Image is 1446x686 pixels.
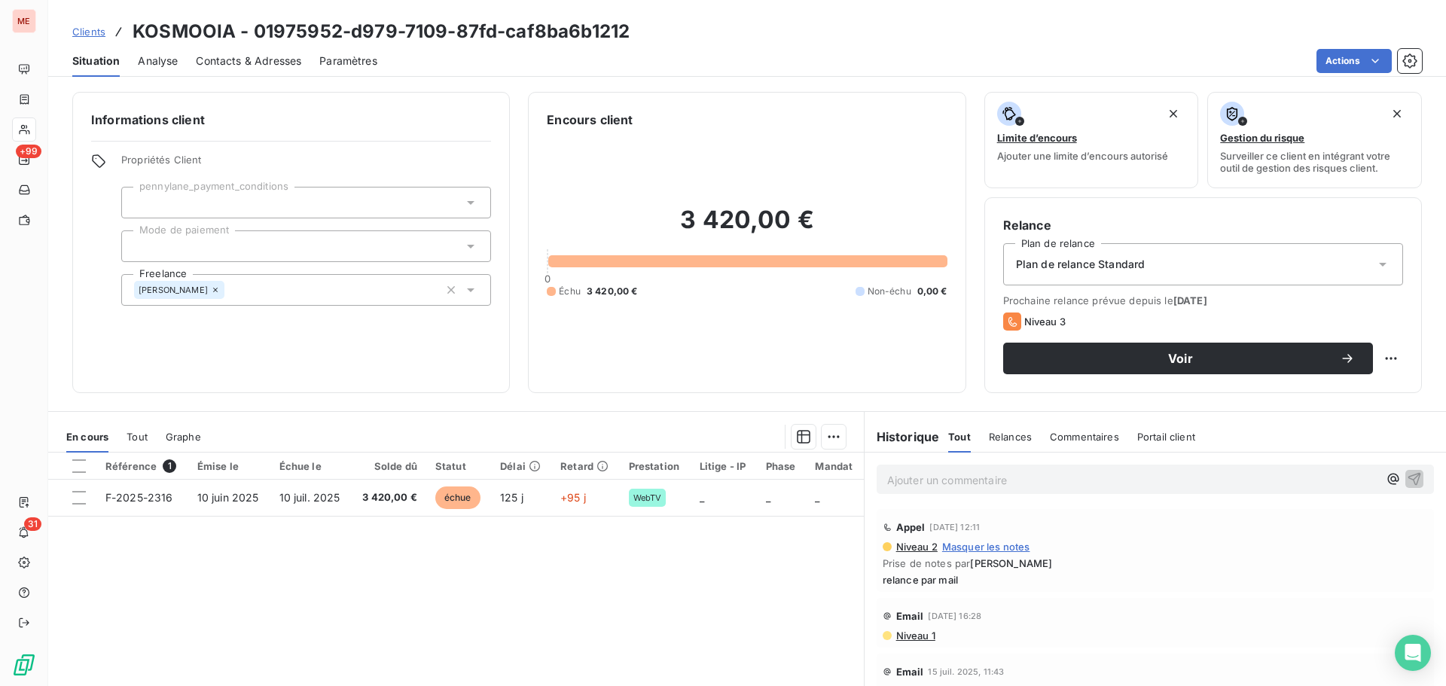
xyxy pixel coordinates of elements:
h6: Historique [865,428,940,446]
span: Contacts & Adresses [196,53,301,69]
span: [DATE] [1173,294,1207,306]
span: Appel [896,521,926,533]
button: Actions [1316,49,1392,73]
span: [DATE] 16:28 [928,611,981,620]
span: +99 [16,145,41,158]
div: Statut [435,460,482,472]
span: 31 [24,517,41,531]
span: Prochaine relance prévue depuis le [1003,294,1403,306]
span: Masquer les notes [942,541,1030,553]
div: Délai [500,460,542,472]
span: échue [435,486,480,509]
span: 1 [163,459,176,473]
span: Ajouter une limite d’encours autorisé [997,150,1168,162]
span: 3 420,00 € [587,285,638,298]
span: Plan de relance Standard [1016,257,1146,272]
div: Prestation [629,460,682,472]
span: Tout [948,431,971,443]
h6: Relance [1003,216,1403,234]
button: Limite d’encoursAjouter une limite d’encours autorisé [984,92,1199,188]
span: 15 juil. 2025, 11:43 [928,667,1004,676]
div: Référence [105,459,179,473]
h2: 3 420,00 € [547,205,947,250]
div: Émise le [197,460,261,472]
span: Tout [127,431,148,443]
span: WebTV [633,493,662,502]
span: Portail client [1137,431,1195,443]
div: ME [12,9,36,33]
img: Logo LeanPay [12,653,36,677]
span: 0,00 € [917,285,947,298]
span: F-2025-2316 [105,491,173,504]
span: Clients [72,26,105,38]
span: 10 juin 2025 [197,491,259,504]
span: Propriétés Client [121,154,491,175]
span: Relances [989,431,1032,443]
span: Niveau 1 [895,630,935,642]
span: _ [766,491,770,504]
div: Mandat [815,460,854,472]
h6: Informations client [91,111,491,129]
span: [DATE] 12:11 [929,523,980,532]
div: Litige - IP [700,460,748,472]
div: Échue le [279,460,343,472]
span: _ [815,491,819,504]
span: Commentaires [1050,431,1119,443]
input: Ajouter une valeur [134,239,146,253]
span: _ [700,491,704,504]
span: [PERSON_NAME] [139,285,208,294]
span: 125 j [500,491,523,504]
input: Ajouter une valeur [134,196,146,209]
span: Limite d’encours [997,132,1077,144]
h3: KOSMOOIA - 01975952-d979-7109-87fd-caf8ba6b1212 [133,18,630,45]
div: Solde dû [361,460,417,472]
span: Analyse [138,53,178,69]
span: Graphe [166,431,201,443]
a: Clients [72,24,105,39]
span: [PERSON_NAME] [970,557,1052,569]
span: Prise de notes par [883,557,1428,569]
span: Niveau 3 [1024,316,1066,328]
h6: Encours client [547,111,633,129]
div: Open Intercom Messenger [1395,635,1431,671]
span: Email [896,666,924,678]
span: En cours [66,431,108,443]
span: +95 j [560,491,586,504]
button: Gestion du risqueSurveiller ce client en intégrant votre outil de gestion des risques client. [1207,92,1422,188]
span: Surveiller ce client en intégrant votre outil de gestion des risques client. [1220,150,1409,174]
span: Niveau 2 [895,541,938,553]
button: Voir [1003,343,1373,374]
span: Gestion du risque [1220,132,1304,144]
span: Paramètres [319,53,377,69]
span: Non-échu [868,285,911,298]
span: 3 420,00 € [361,490,417,505]
span: 0 [545,273,551,285]
span: Voir [1021,352,1340,364]
span: Email [896,610,924,622]
div: Retard [560,460,610,472]
div: Phase [766,460,798,472]
span: Échu [559,285,581,298]
span: relance par mail [883,574,1428,586]
input: Ajouter une valeur [224,283,236,297]
span: 10 juil. 2025 [279,491,340,504]
span: Situation [72,53,120,69]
